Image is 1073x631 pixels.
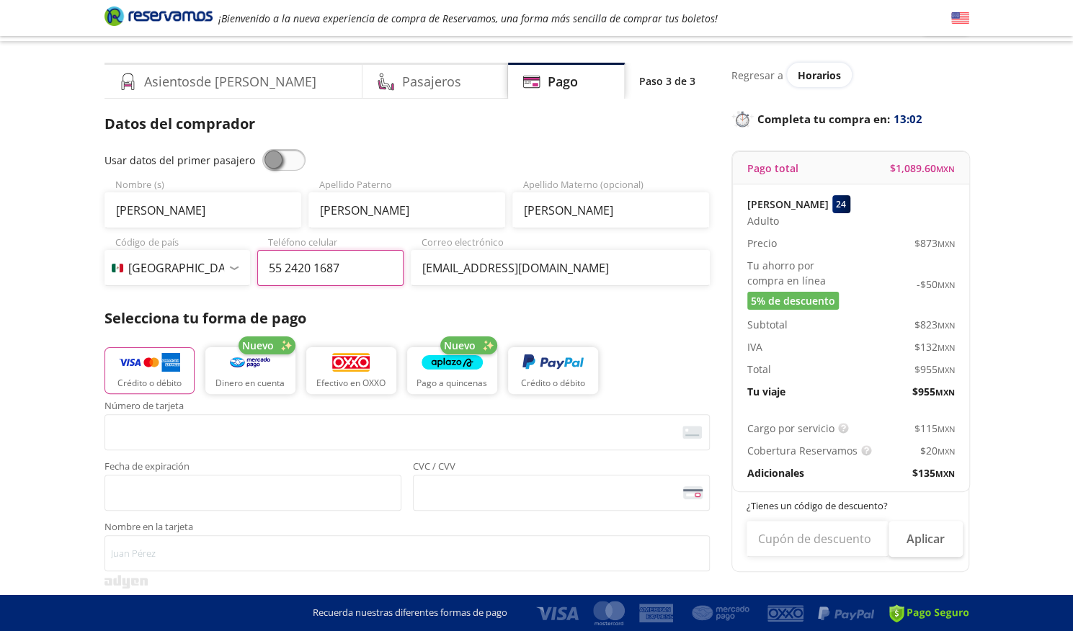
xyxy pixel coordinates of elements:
[104,347,195,394] button: Crédito o débito
[914,421,955,436] span: $ 115
[920,443,955,458] span: $ 20
[747,465,804,480] p: Adicionales
[205,347,295,394] button: Dinero en cuenta
[104,535,710,571] input: Nombre en la tarjeta
[521,377,585,390] p: Crédito o débito
[747,421,834,436] p: Cargo por servicio
[242,338,274,353] span: Nuevo
[215,377,285,390] p: Dinero en cuenta
[951,9,969,27] button: English
[731,63,969,87] div: Regresar a ver horarios
[938,446,955,457] small: MXN
[117,377,182,390] p: Crédito o débito
[257,250,404,286] input: Teléfono celular
[731,594,969,609] p: ¿Te podemos ayudar?
[938,424,955,434] small: MXN
[894,111,922,127] span: 13:02
[104,5,213,31] a: Brand Logo
[935,468,955,479] small: MXN
[104,5,213,27] i: Brand Logo
[747,213,779,228] span: Adulto
[912,384,955,399] span: $ 955
[938,320,955,331] small: MXN
[104,522,710,535] span: Nombre en la tarjeta
[104,192,301,228] input: Nombre (s)
[747,258,851,288] p: Tu ahorro por compra en línea
[402,72,461,91] h4: Pasajeros
[218,12,718,25] em: ¡Bienvenido a la nueva experiencia de compra de Reservamos, una forma más sencilla de comprar tus...
[914,236,955,251] span: $ 873
[936,164,955,174] small: MXN
[144,72,316,91] h4: Asientos de [PERSON_NAME]
[938,342,955,353] small: MXN
[104,401,710,414] span: Número de tarjeta
[938,238,955,249] small: MXN
[747,161,798,176] p: Pago total
[104,153,255,167] span: Usar datos del primer pasajero
[308,192,505,228] input: Apellido Paterno
[912,465,955,480] span: $ 135
[104,113,710,135] p: Datos del comprador
[751,293,835,308] span: 5% de descuento
[419,479,703,506] iframe: Iframe del código de seguridad de la tarjeta asegurada
[104,308,710,329] p: Selecciona tu forma de pago
[313,606,507,620] p: Recuerda nuestras diferentes formas de pago
[411,250,710,286] input: Correo electrónico
[508,347,598,394] button: Crédito o débito
[747,317,788,332] p: Subtotal
[917,277,955,292] span: -$ 50
[111,479,395,506] iframe: Iframe de la fecha de caducidad de la tarjeta asegurada
[889,521,963,557] button: Aplicar
[682,426,702,439] img: card
[747,499,956,514] p: ¿Tienes un código de descuento?
[104,462,401,475] span: Fecha de expiración
[914,317,955,332] span: $ 823
[111,419,703,446] iframe: Iframe del número de tarjeta asegurada
[413,462,710,475] span: CVC / CVV
[747,521,889,557] input: Cupón de descuento
[747,443,858,458] p: Cobertura Reservamos
[938,279,955,290] small: MXN
[407,347,497,394] button: Pago a quincenas
[316,377,386,390] p: Efectivo en OXXO
[104,575,148,589] img: svg+xml;base64,PD94bWwgdmVyc2lvbj0iMS4wIiBlbmNvZGluZz0iVVRGLTgiPz4KPHN2ZyB3aWR0aD0iMzk2cHgiIGhlaW...
[935,387,955,398] small: MXN
[306,347,396,394] button: Efectivo en OXXO
[890,161,955,176] span: $ 1,089.60
[914,362,955,377] span: $ 955
[417,377,487,390] p: Pago a quincenas
[639,73,695,89] p: Paso 3 de 3
[798,68,841,82] span: Horarios
[914,339,955,354] span: $ 132
[512,192,709,228] input: Apellido Materno (opcional)
[747,362,771,377] p: Total
[112,264,123,272] img: MX
[938,364,955,375] small: MXN
[747,339,762,354] p: IVA
[832,195,850,213] div: 24
[548,72,578,91] h4: Pago
[731,109,969,129] p: Completa tu compra en :
[747,384,785,399] p: Tu viaje
[747,236,777,251] p: Precio
[731,68,783,83] p: Regresar a
[444,338,476,353] span: Nuevo
[747,197,829,212] p: [PERSON_NAME]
